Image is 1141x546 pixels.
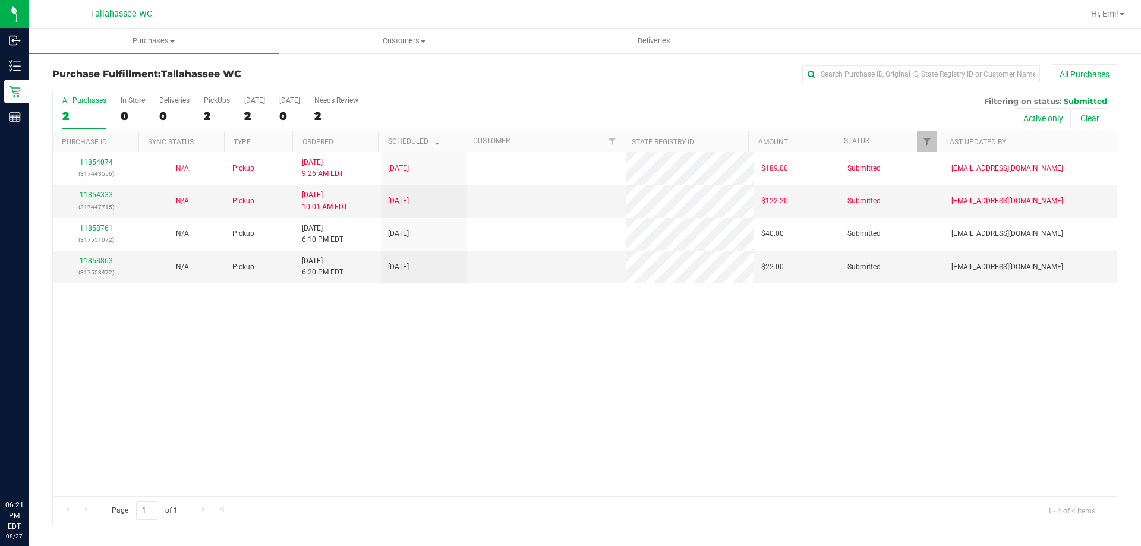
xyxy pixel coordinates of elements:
[1091,9,1118,18] span: Hi, Emi!
[1052,64,1117,84] button: All Purchases
[302,138,333,146] a: Ordered
[161,68,241,80] span: Tallahassee WC
[761,163,788,174] span: $189.00
[388,261,409,273] span: [DATE]
[136,501,157,520] input: 1
[844,137,869,145] a: Status
[159,109,190,123] div: 0
[279,29,529,53] a: Customers
[232,195,254,207] span: Pickup
[758,138,788,146] a: Amount
[176,163,189,174] button: N/A
[951,195,1063,207] span: [EMAIL_ADDRESS][DOMAIN_NAME]
[232,163,254,174] span: Pickup
[279,109,300,123] div: 0
[279,36,528,46] span: Customers
[632,138,694,146] a: State Registry ID
[60,168,132,179] p: (317443556)
[232,228,254,239] span: Pickup
[761,195,788,207] span: $122.20
[80,158,113,166] a: 11854074
[917,131,937,152] a: Filter
[314,96,358,105] div: Needs Review
[176,164,189,172] span: Not Applicable
[148,138,194,146] a: Sync Status
[761,228,784,239] span: $40.00
[388,163,409,174] span: [DATE]
[176,263,189,271] span: Not Applicable
[951,163,1063,174] span: [EMAIL_ADDRESS][DOMAIN_NAME]
[80,257,113,265] a: 11858863
[302,255,343,278] span: [DATE] 6:20 PM EDT
[9,86,21,97] inline-svg: Retail
[302,190,348,212] span: [DATE] 10:01 AM EDT
[234,138,251,146] a: Type
[1064,96,1107,106] span: Submitted
[388,137,442,146] a: Scheduled
[984,96,1061,106] span: Filtering on status:
[176,195,189,207] button: N/A
[9,60,21,72] inline-svg: Inventory
[60,201,132,213] p: (317447715)
[80,224,113,232] a: 11858761
[176,197,189,205] span: Not Applicable
[5,500,23,532] p: 06:21 PM EDT
[102,501,187,520] span: Page of 1
[176,261,189,273] button: N/A
[62,138,107,146] a: Purchase ID
[121,96,145,105] div: In Store
[622,36,686,46] span: Deliveries
[62,109,106,123] div: 2
[1016,108,1071,128] button: Active only
[847,195,881,207] span: Submitted
[244,96,265,105] div: [DATE]
[388,228,409,239] span: [DATE]
[5,532,23,541] p: 08/27
[204,109,230,123] div: 2
[29,29,279,53] a: Purchases
[314,109,358,123] div: 2
[204,96,230,105] div: PickUps
[1038,501,1105,519] span: 1 - 4 of 4 items
[951,228,1063,239] span: [EMAIL_ADDRESS][DOMAIN_NAME]
[847,261,881,273] span: Submitted
[62,96,106,105] div: All Purchases
[302,157,343,179] span: [DATE] 9:26 AM EDT
[244,109,265,123] div: 2
[29,36,279,46] span: Purchases
[9,34,21,46] inline-svg: Inbound
[232,261,254,273] span: Pickup
[121,109,145,123] div: 0
[1073,108,1107,128] button: Clear
[602,131,622,152] a: Filter
[52,69,407,80] h3: Purchase Fulfillment:
[60,234,132,245] p: (317551072)
[176,229,189,238] span: Not Applicable
[388,195,409,207] span: [DATE]
[951,261,1063,273] span: [EMAIL_ADDRESS][DOMAIN_NAME]
[90,9,152,19] span: Tallahassee WC
[302,223,343,245] span: [DATE] 6:10 PM EDT
[761,261,784,273] span: $22.00
[802,65,1040,83] input: Search Purchase ID, Original ID, State Registry ID or Customer Name...
[946,138,1006,146] a: Last Updated By
[9,111,21,123] inline-svg: Reports
[12,451,48,487] iframe: Resource center
[847,228,881,239] span: Submitted
[473,137,510,145] a: Customer
[847,163,881,174] span: Submitted
[60,267,132,278] p: (317553472)
[80,191,113,199] a: 11854333
[529,29,779,53] a: Deliveries
[176,228,189,239] button: N/A
[279,96,300,105] div: [DATE]
[159,96,190,105] div: Deliveries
